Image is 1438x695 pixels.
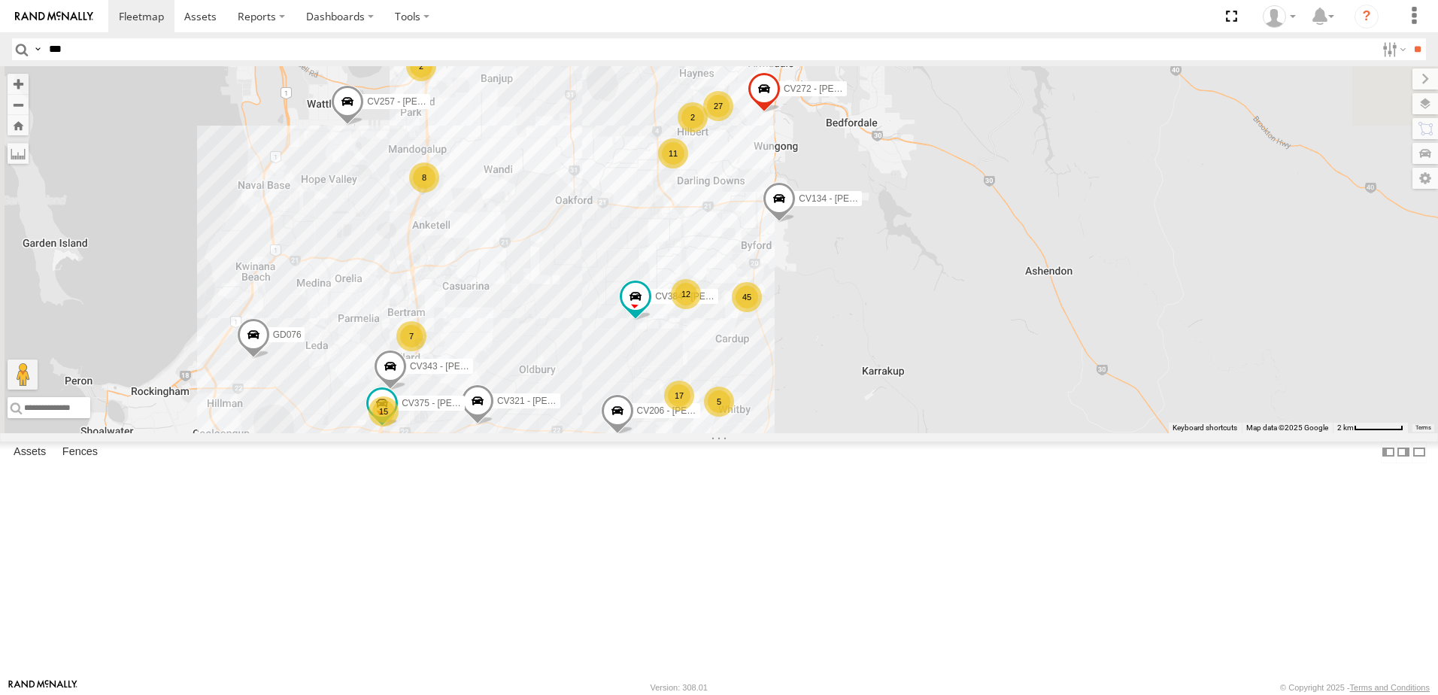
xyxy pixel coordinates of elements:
[784,83,893,94] span: CV272 - [PERSON_NAME]
[273,330,302,341] span: GD076
[410,361,563,372] span: CV343 - [PERSON_NAME] (crackers)
[658,138,688,168] div: 11
[1412,442,1427,463] label: Hide Summary Table
[32,38,44,60] label: Search Query
[1280,683,1430,692] div: © Copyright 2025 -
[406,51,436,81] div: 2
[704,387,734,417] div: 5
[1415,425,1431,431] a: Terms (opens in new tab)
[1412,168,1438,189] label: Map Settings
[15,11,93,22] img: rand-logo.svg
[1350,683,1430,692] a: Terms and Conditions
[8,94,29,115] button: Zoom out
[1376,38,1409,60] label: Search Filter Options
[1381,442,1396,463] label: Dock Summary Table to the Left
[8,143,29,164] label: Measure
[651,683,708,692] div: Version: 308.01
[664,381,694,411] div: 17
[671,279,701,309] div: 12
[6,442,53,463] label: Assets
[732,282,762,312] div: 45
[1333,423,1408,433] button: Map scale: 2 km per 62 pixels
[1337,423,1354,432] span: 2 km
[703,91,733,121] div: 27
[367,97,477,108] span: CV257 - [PERSON_NAME]
[1246,423,1328,432] span: Map data ©2025 Google
[8,74,29,94] button: Zoom in
[655,291,765,302] span: CV384 - [PERSON_NAME]
[1355,5,1379,29] i: ?
[369,396,399,426] div: 15
[396,321,426,351] div: 7
[402,398,511,408] span: CV375 - [PERSON_NAME]
[55,442,105,463] label: Fences
[409,162,439,193] div: 8
[1173,423,1237,433] button: Keyboard shortcuts
[8,115,29,135] button: Zoom Home
[8,360,38,390] button: Drag Pegman onto the map to open Street View
[497,396,607,406] span: CV321 - [PERSON_NAME]
[678,102,708,132] div: 2
[8,680,77,695] a: Visit our Website
[799,194,909,205] span: CV134 - [PERSON_NAME]
[637,405,747,416] span: CV206 - [PERSON_NAME]
[1257,5,1301,28] div: Karl Walsh
[1396,442,1411,463] label: Dock Summary Table to the Right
